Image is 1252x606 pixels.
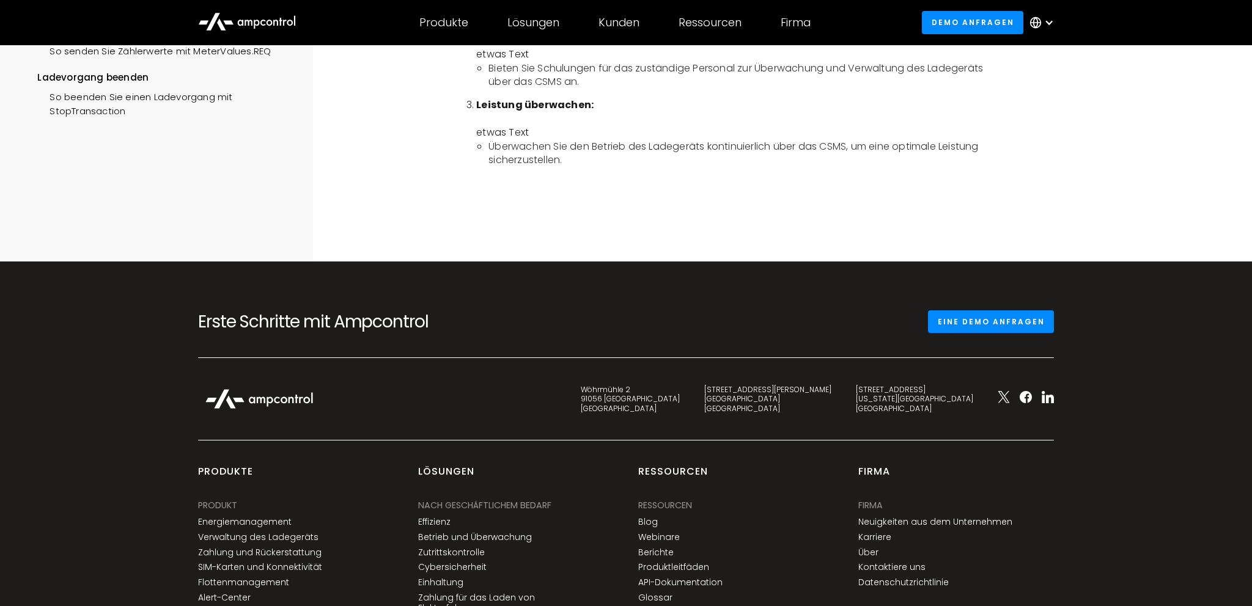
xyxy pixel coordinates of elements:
a: Eine Demo anfragen [928,310,1054,333]
a: Einhaltung [418,577,463,588]
a: Zahlung und Rückerstattung [198,547,322,558]
div: Ladevorgang beenden [37,71,288,84]
img: Ampcontrol Logo [198,382,320,415]
a: Karriere [858,532,891,542]
a: Effizienz [418,517,451,527]
div: Ressourcen [638,498,692,512]
a: So senden Sie Zählerwerte mit MeterValues.REQ [37,38,271,61]
a: Cybersicherheit [418,562,487,572]
li: etwas Text [476,98,995,167]
a: Zutrittskontrolle [418,547,485,558]
a: Energiemanagement [198,517,292,527]
a: Verwaltung des Ladegeräts [198,532,319,542]
h2: Erste Schritte mit Ampcontrol [198,312,467,332]
div: Lösungen [418,465,474,488]
strong: Leistung überwachen: [476,98,594,112]
a: Neuigkeiten aus dem Unternehmen [858,517,1012,527]
div: Lösungen [507,16,559,29]
div: PRODUKT [198,498,237,512]
div: Wöhrmühle 2 91056 [GEOGRAPHIC_DATA] [GEOGRAPHIC_DATA] [581,385,680,414]
div: Ressourcen [679,16,742,29]
a: Kontaktiere uns [858,562,926,572]
a: Produktleitfäden [638,562,709,572]
a: Alert-Center [198,593,251,603]
div: [STREET_ADDRESS][PERSON_NAME] [GEOGRAPHIC_DATA] [GEOGRAPHIC_DATA] [704,385,831,414]
a: Glossar [638,593,672,603]
div: [STREET_ADDRESS] [US_STATE][GEOGRAPHIC_DATA] [GEOGRAPHIC_DATA] [856,385,973,414]
p: ‍ [464,186,995,200]
a: So beenden Sie einen Ladevorgang mit StopTransaction [37,84,288,121]
div: Produkte [419,16,468,29]
div: Firma [781,16,811,29]
div: Kunden [598,16,639,29]
a: Demo anfragen [922,11,1023,34]
div: Firma [858,498,883,512]
div: Ressourcen [638,465,708,488]
div: NACH GESCHÄFTLICHEM BEDARF [418,498,551,512]
a: SIM-Karten und Konnektivität [198,562,322,572]
a: Blog [638,517,658,527]
a: Webinare [638,532,680,542]
a: Berichte [638,547,674,558]
li: Bieten Sie Schulungen für das zuständige Personal zur Überwachung und Verwaltung des Ladegeräts ü... [488,62,995,89]
li: etwas Text [476,20,995,89]
a: Flottenmanagement [198,577,289,588]
a: API-Dokumentation [638,577,723,588]
div: Produkte [198,465,253,488]
a: Datenschutzrichtlinie [858,577,949,588]
a: Über [858,547,878,558]
a: Betrieb und Überwachung [418,532,532,542]
li: Überwachen Sie den Betrieb des Ladegeräts kontinuierlich über das CSMS, um eine optimale Leistung... [488,140,995,167]
div: Firma [858,465,890,488]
